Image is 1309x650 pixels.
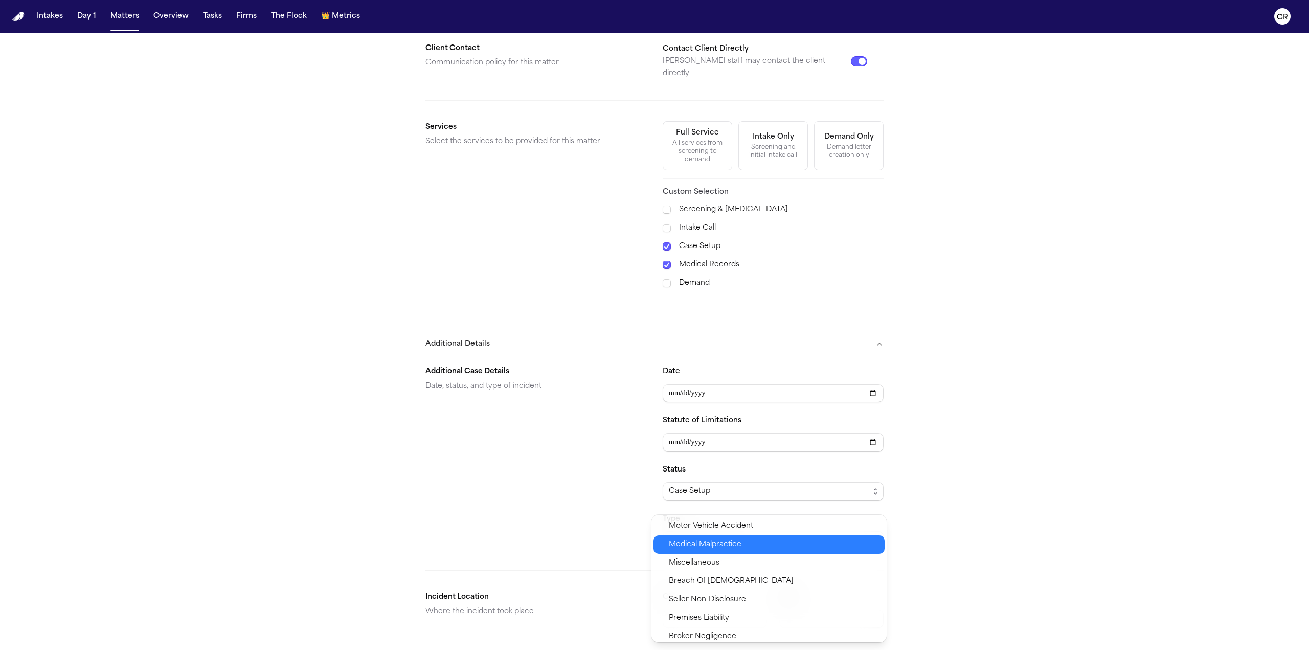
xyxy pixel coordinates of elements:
div: Select matter type [651,515,887,642]
div: Additional Details [425,357,884,636]
span: Premises Liability [669,612,729,624]
span: Breach Of [DEMOGRAPHIC_DATA] [669,575,794,588]
span: Medical Malpractice [669,539,741,551]
span: Broker Negligence [669,631,736,643]
span: Miscellaneous [669,557,719,569]
span: Motor Vehicle Accident [669,520,753,532]
span: Seller Non-Disclosure [669,594,746,606]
